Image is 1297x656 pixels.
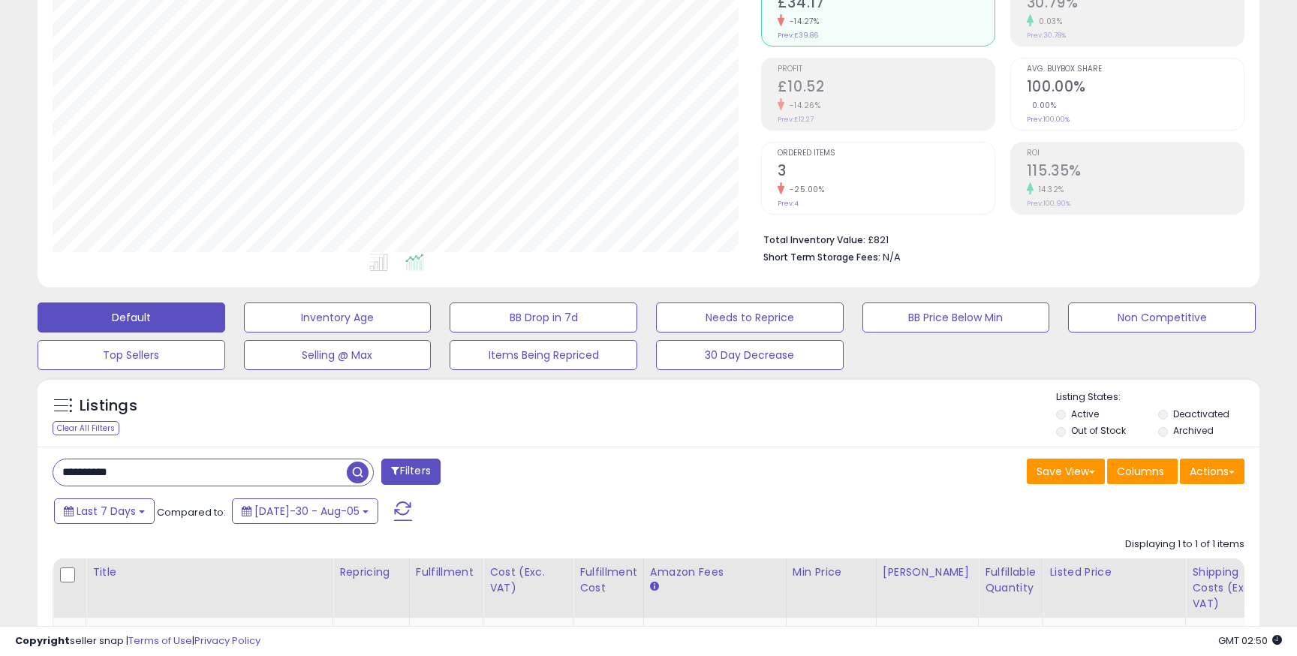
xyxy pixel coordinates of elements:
[1027,78,1244,98] h2: 100.00%
[450,302,637,333] button: BB Drop in 7d
[128,633,192,648] a: Terms of Use
[381,459,440,485] button: Filters
[883,564,972,580] div: [PERSON_NAME]
[883,250,901,264] span: N/A
[1027,162,1244,182] h2: 115.35%
[784,100,821,111] small: -14.26%
[1034,184,1064,195] small: 14.32%
[650,580,659,594] small: Amazon Fees.
[862,302,1050,333] button: BB Price Below Min
[579,564,637,596] div: Fulfillment Cost
[244,340,432,370] button: Selling @ Max
[793,564,870,580] div: Min Price
[1027,100,1057,111] small: 0.00%
[54,498,155,524] button: Last 7 Days
[656,302,844,333] button: Needs to Reprice
[80,396,137,417] h5: Listings
[778,115,814,124] small: Prev: £12.27
[1068,302,1256,333] button: Non Competitive
[416,564,477,580] div: Fulfillment
[1034,16,1063,27] small: 0.03%
[1027,31,1066,40] small: Prev: 30.78%
[1056,390,1259,405] p: Listing States:
[778,65,995,74] span: Profit
[1173,408,1229,420] label: Deactivated
[778,149,995,158] span: Ordered Items
[1027,115,1070,124] small: Prev: 100.00%
[1192,564,1269,612] div: Shipping Costs (Exc. VAT)
[778,199,799,208] small: Prev: 4
[339,564,403,580] div: Repricing
[489,564,567,596] div: Cost (Exc. VAT)
[1218,633,1282,648] span: 2025-08-15 02:50 GMT
[1071,424,1126,437] label: Out of Stock
[1049,564,1179,580] div: Listed Price
[92,564,327,580] div: Title
[784,184,825,195] small: -25.00%
[232,498,378,524] button: [DATE]-30 - Aug-05
[1027,65,1244,74] span: Avg. Buybox Share
[244,302,432,333] button: Inventory Age
[650,564,780,580] div: Amazon Fees
[194,633,260,648] a: Privacy Policy
[15,633,70,648] strong: Copyright
[784,16,820,27] small: -14.27%
[1117,464,1164,479] span: Columns
[778,162,995,182] h2: 3
[778,31,818,40] small: Prev: £39.86
[1180,459,1244,484] button: Actions
[254,504,360,519] span: [DATE]-30 - Aug-05
[1071,408,1099,420] label: Active
[778,78,995,98] h2: £10.52
[656,340,844,370] button: 30 Day Decrease
[985,564,1037,596] div: Fulfillable Quantity
[38,340,225,370] button: Top Sellers
[1125,537,1244,552] div: Displaying 1 to 1 of 1 items
[1027,199,1070,208] small: Prev: 100.90%
[1107,459,1178,484] button: Columns
[763,233,865,246] b: Total Inventory Value:
[1173,424,1214,437] label: Archived
[77,504,136,519] span: Last 7 Days
[15,634,260,648] div: seller snap | |
[157,505,226,519] span: Compared to:
[1027,459,1105,484] button: Save View
[53,421,119,435] div: Clear All Filters
[450,340,637,370] button: Items Being Repriced
[38,302,225,333] button: Default
[763,251,880,263] b: Short Term Storage Fees:
[1027,149,1244,158] span: ROI
[763,230,1233,248] li: £821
